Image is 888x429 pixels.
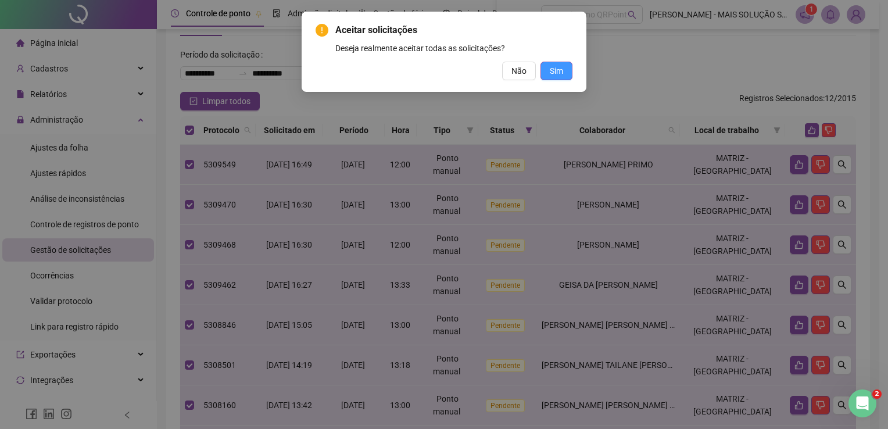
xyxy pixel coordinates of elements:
[502,62,536,80] button: Não
[540,62,572,80] button: Sim
[335,23,572,37] span: Aceitar solicitações
[335,42,572,55] div: Deseja realmente aceitar todas as solicitações?
[848,389,876,417] iframe: Intercom live chat
[316,24,328,37] span: exclamation-circle
[550,65,563,77] span: Sim
[511,65,527,77] span: Não
[872,389,882,399] span: 2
